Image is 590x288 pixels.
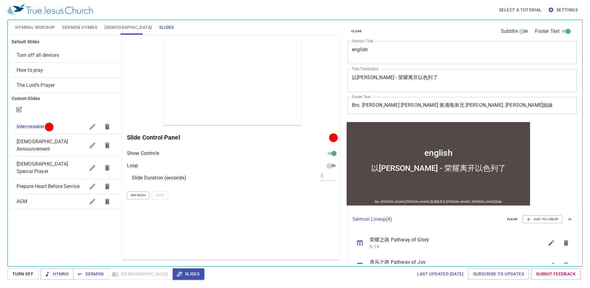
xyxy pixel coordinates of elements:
button: Slides [173,268,204,280]
span: 喜乐之路 Pathway of Joy [370,259,529,266]
div: AGM [12,194,120,209]
span: Hymnal Worship [15,24,55,31]
h6: Default Slides [12,39,120,45]
button: Select a tutorial [497,4,544,16]
a: Submit Feedback [531,268,580,280]
span: Slides [159,24,174,31]
textarea: 以[PERSON_NAME] - 荣耀离开以色列了 [352,75,572,86]
span: Subtitle [501,28,518,35]
div: Turn off all devices [12,48,120,63]
p: 9, 10 [370,244,529,250]
span: Last updated [DATE] [417,270,463,278]
span: Hymns [45,270,69,278]
div: Intercession [12,119,120,134]
span: [object Object] [17,67,43,73]
p: Slide Duration (seconds) [132,174,187,182]
span: Settings [549,6,578,14]
button: Turn Off [7,268,38,280]
span: Slides [178,270,199,278]
span: 荣耀之路 Pathway of Glory [370,236,529,244]
div: How to pray [12,63,120,78]
span: Select a tutorial [499,6,542,14]
span: AGM [17,198,27,204]
button: clear [348,28,366,35]
div: Sermon Lineup(4)clearAdd to Lineup [348,209,578,229]
button: Add to Lineup [522,215,562,223]
div: [DEMOGRAPHIC_DATA] Announcement [12,134,120,156]
span: Prepare Heart Before Service [17,183,80,189]
span: Sermon Hymns [62,24,97,31]
iframe: from-child [345,121,532,207]
button: Settings [547,4,580,16]
span: clear [351,29,362,34]
span: Footer Text [535,28,560,35]
span: Refresh [131,193,145,198]
div: [DEMOGRAPHIC_DATA] Special Prayer [12,157,120,179]
span: clear [507,217,518,222]
p: Sermon Lineup ( 4 ) [352,216,502,223]
span: [object Object] [17,82,55,88]
h6: Slide Control Panel [127,132,331,142]
img: True Jesus Church [7,4,93,15]
span: Sermon [78,270,104,278]
button: Sermon [73,268,108,280]
span: Turn Off [12,270,33,278]
span: Subscribe to Updates [473,270,524,278]
span: Intercession [17,124,45,129]
span: Church Announcement [17,139,68,152]
div: Prepare Heart Before Service [12,179,120,194]
span: [object Object] [17,52,59,58]
a: Subscribe to Updates [468,268,529,280]
p: Show Controls [127,150,159,157]
span: Add to Lineup [526,217,558,222]
button: Refresh [127,191,149,199]
h6: Custom Slides [12,95,120,102]
span: [DEMOGRAPHIC_DATA] [104,24,152,31]
textarea: english [352,47,572,58]
p: Loop [127,162,138,169]
div: The Lord's Prayer [12,78,120,93]
span: Evangelical Special Prayer [17,161,68,174]
a: Last updated [DATE] [415,268,466,280]
span: Submit Feedback [536,270,576,278]
button: Hymns [41,268,73,280]
button: clear [503,216,521,223]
